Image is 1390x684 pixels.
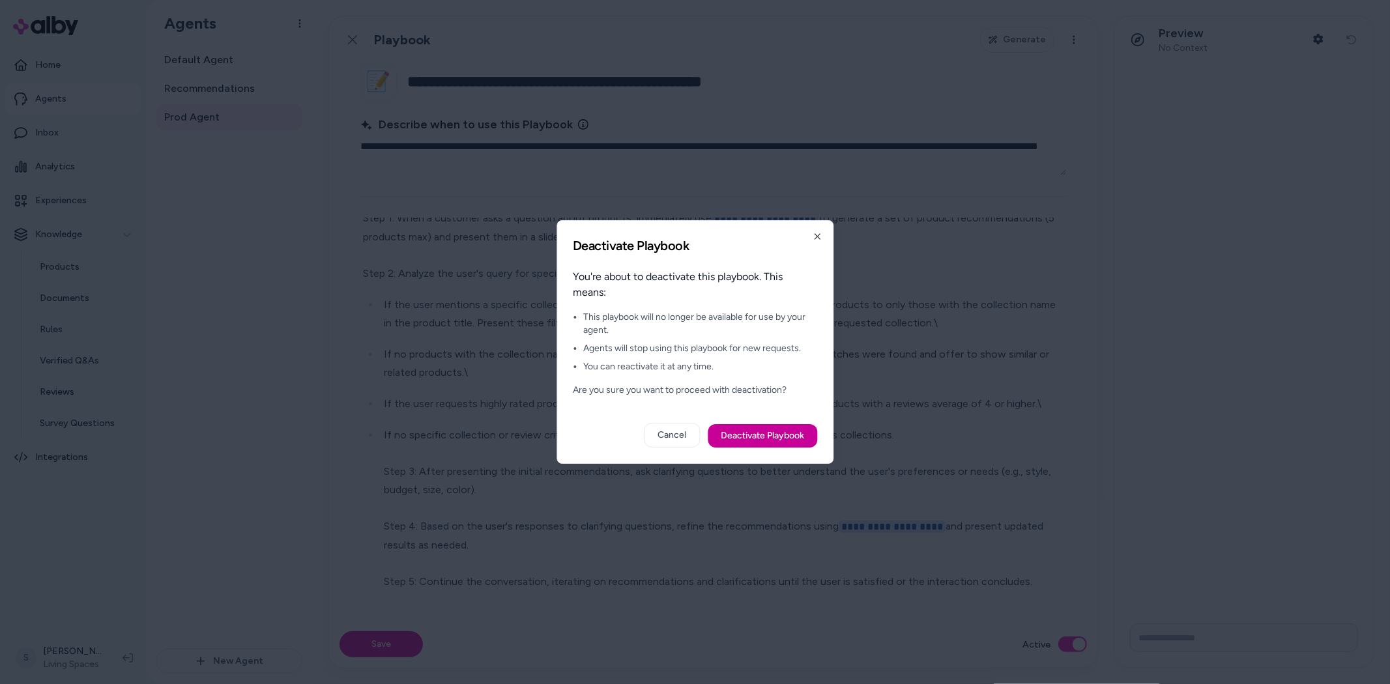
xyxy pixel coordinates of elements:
[573,236,817,255] h2: Deactivate Playbook
[644,423,700,448] button: Cancel
[573,384,817,397] p: Are you sure you want to proceed with deactivation?
[583,311,817,337] li: This playbook will no longer be available for use by your agent.
[583,360,817,373] li: You can reactivate it at any time.
[573,269,817,300] p: You're about to deactivate this playbook. This means:
[708,424,817,448] button: Deactivate Playbook
[583,342,817,355] li: Agents will stop using this playbook for new requests.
